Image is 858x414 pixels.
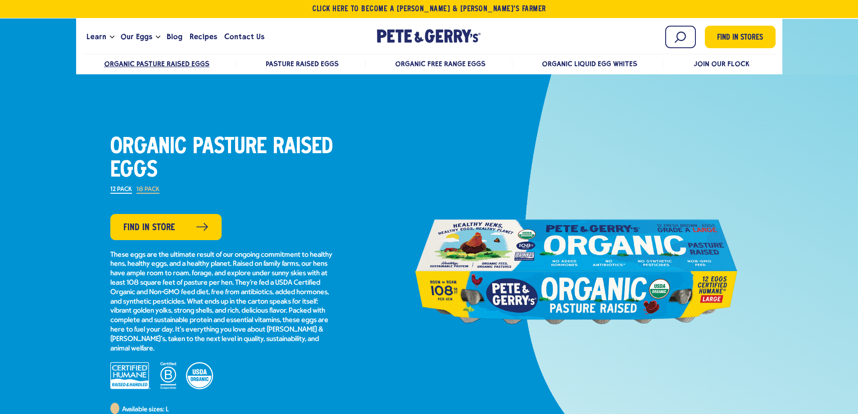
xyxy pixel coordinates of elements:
[110,36,114,39] button: Open the dropdown menu for Learn
[83,25,110,49] a: Learn
[542,59,638,68] a: Organic Liquid Egg Whites
[110,250,336,354] p: These eggs are the ultimate result of our ongoing commitment to healthy hens, healthy eggs, and a...
[705,26,776,48] a: Find in Stores
[395,59,486,68] a: Organic Free Range Eggs
[221,25,268,49] a: Contact Us
[136,187,159,194] label: 18 Pack
[224,31,264,42] span: Contact Us
[86,31,106,42] span: Learn
[123,221,175,235] span: Find in Store
[121,31,152,42] span: Our Eggs
[190,31,217,42] span: Recipes
[83,54,776,73] nav: desktop product menu
[110,136,336,182] h1: Organic Pasture Raised Eggs
[167,31,182,42] span: Blog
[163,25,186,49] a: Blog
[117,25,156,49] a: Our Eggs
[110,214,222,240] a: Find in Store
[717,32,763,44] span: Find in Stores
[694,59,749,68] a: Join Our Flock
[156,36,160,39] button: Open the dropdown menu for Our Eggs
[186,25,221,49] a: Recipes
[122,406,168,413] span: Available sizes: L
[266,59,339,68] a: Pasture Raised Eggs
[110,187,132,194] label: 12 Pack
[665,26,696,48] input: Search
[104,59,210,68] a: Organic Pasture Raised Eggs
